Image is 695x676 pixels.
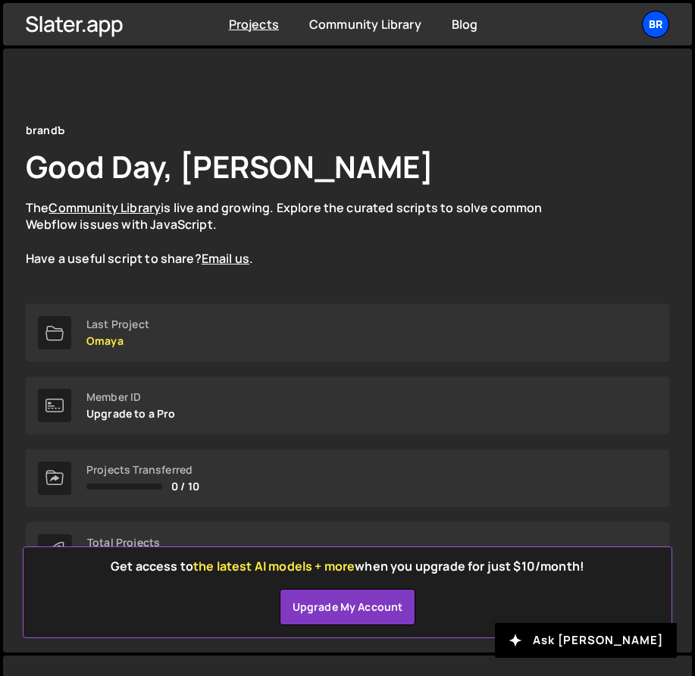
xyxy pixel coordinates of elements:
[202,250,249,267] a: Email us
[229,16,279,33] a: Projects
[86,464,199,476] div: Projects Transferred
[49,199,161,216] a: Community Library
[86,335,149,347] p: Omaya
[26,199,571,268] p: The is live and growing. Explore the curated scripts to solve common Webflow issues with JavaScri...
[193,558,355,574] span: the latest AI models + more
[86,408,176,420] p: Upgrade to a Pro
[452,16,478,33] a: Blog
[26,304,669,361] a: Last Project Omaya
[111,559,584,574] h2: Get access to when you upgrade for just $10/month!
[642,11,669,38] a: br
[171,480,199,493] span: 0 / 10
[86,318,149,330] div: Last Project
[86,391,176,403] div: Member ID
[309,16,421,33] a: Community Library
[495,623,677,658] button: Ask [PERSON_NAME]
[26,146,434,187] h1: Good Day, [PERSON_NAME]
[87,537,160,549] div: Total Projects
[26,121,64,139] div: brandЪ
[280,589,416,625] a: Upgrade my account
